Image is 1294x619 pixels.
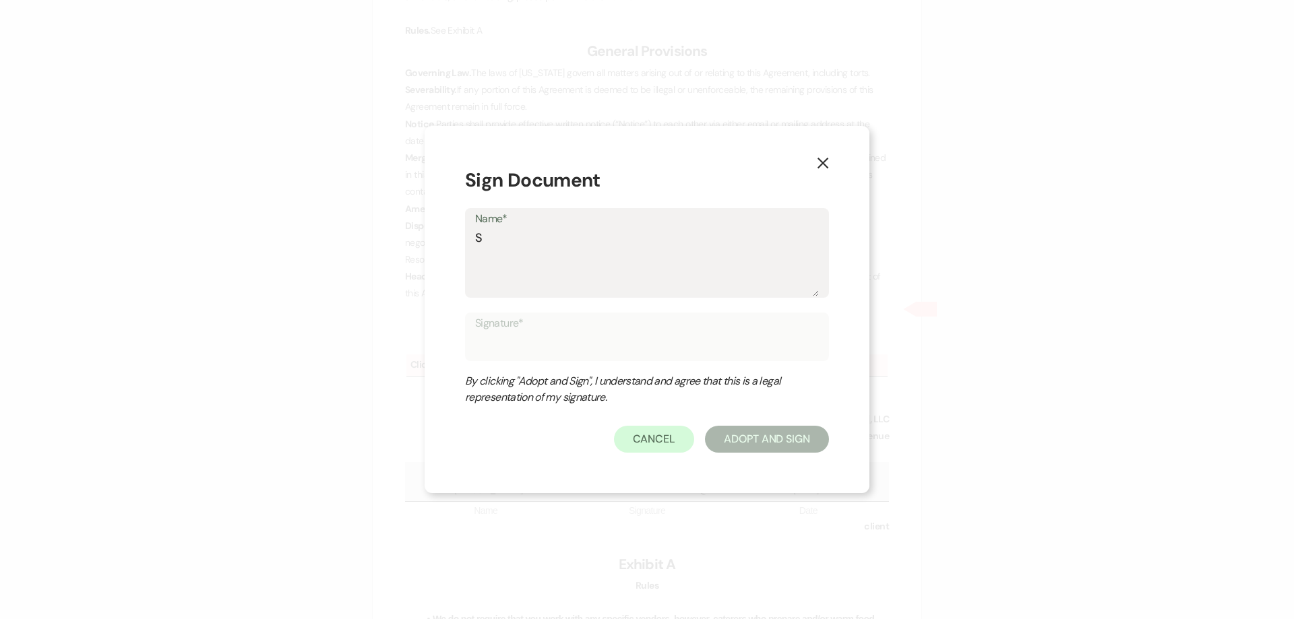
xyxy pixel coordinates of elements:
label: Name* [475,209,819,229]
div: By clicking "Adopt and Sign", I understand and agree that this is a legal representation of my si... [465,373,802,405]
button: Adopt And Sign [705,426,829,453]
label: Signature* [475,314,819,333]
h1: Sign Document [465,166,829,195]
button: Cancel [614,426,695,453]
